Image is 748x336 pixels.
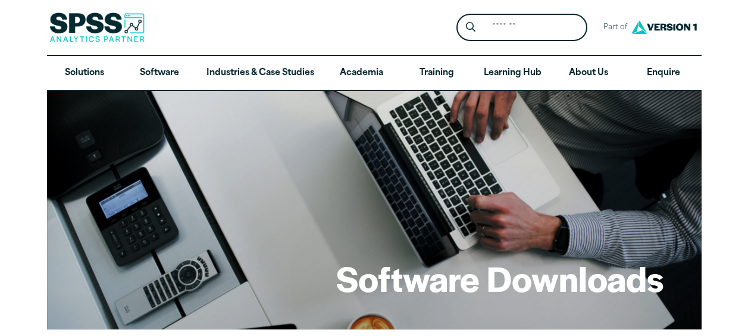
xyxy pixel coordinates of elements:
a: Academia [324,56,399,91]
a: Solutions [47,56,122,91]
img: SPSS Analytics Partner [49,13,145,42]
nav: Desktop version of site main menu [47,56,702,91]
svg: Search magnifying glass icon [466,22,475,32]
img: Version1 Logo [628,16,700,38]
a: Industries & Case Studies [197,56,324,91]
h1: Software Downloads [336,255,664,301]
a: About Us [551,56,626,91]
span: Part of [597,19,628,36]
form: Site Header Search Form [456,14,587,42]
a: Software [122,56,197,91]
a: Enquire [626,56,701,91]
a: Training [399,56,474,91]
a: Learning Hub [474,56,551,91]
button: Search magnifying glass icon [459,17,481,39]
